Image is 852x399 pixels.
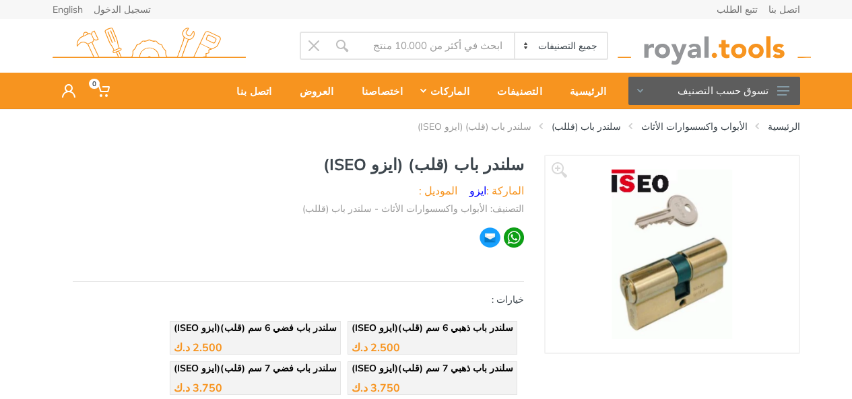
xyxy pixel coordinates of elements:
a: سلندر باب (قللب) [552,120,621,133]
a: English [53,5,83,14]
span: 0 [89,79,100,89]
img: Royal Tools - سلندر باب (قلب) (ايزو ISEO) [612,170,733,339]
img: wa.webp [504,227,524,248]
div: العروض [282,77,343,105]
li: التصنيف: الأبواب واكسسوارات الأثاث - سلندر باب (قللب) [302,202,524,216]
li: الماركة : [469,182,524,198]
div: اتصل بنا [218,77,281,105]
div: 2.500 د.ك [174,342,222,353]
a: اتصل بنا [768,5,800,14]
span: سلندر باب ذهبي 6 سم (قلب)(ايزو ISEO) [352,322,513,334]
a: الأبواب واكسسوارات الأثاث [641,120,748,133]
a: تتبع الطلب [717,5,758,14]
span: سلندر باب ذهبي 7 سم (قلب)(ايزو ISEO) [352,362,513,374]
div: 2.500 د.ك [352,342,400,353]
div: الرئيسية [552,77,616,105]
img: ma.webp [479,227,501,249]
a: تسجيل الدخول [94,5,151,14]
li: الموديل : [419,182,457,198]
a: سلندر باب فضي 7 سم (قلب)(ايزو ISEO) 3.750 د.ك [170,361,341,395]
img: royal.tools Logo [53,28,246,65]
a: سلندر باب ذهبي 6 سم (قلب)(ايزو ISEO) 2.500 د.ك [348,321,517,355]
input: Site search [356,32,515,60]
a: اختصاصنا [343,73,412,109]
a: الرئيسية [552,73,616,109]
span: سلندر باب فضي 6 سم (قلب)(ايزو ISEO) [174,322,337,334]
a: ايزو [469,184,486,197]
div: 3.750 د.ك [174,382,222,393]
img: royal.tools Logo [618,28,811,65]
a: العروض [282,73,343,109]
a: 0 [85,73,119,109]
a: الرئيسية [768,120,800,133]
a: سلندر باب فضي 6 سم (قلب)(ايزو ISEO) 2.500 د.ك [170,321,341,355]
a: سلندر باب ذهبي 7 سم (قلب)(ايزو ISEO) 3.750 د.ك [348,361,517,395]
a: اتصل بنا [218,73,281,109]
h1: سلندر باب (قلب) (ايزو ISEO) [73,155,524,174]
nav: breadcrumb [53,120,800,133]
button: تسوق حسب التصنيف [628,77,800,105]
div: اختصاصنا [343,77,412,105]
select: Category [514,33,606,59]
li: سلندر باب (قلب) (ايزو ISEO) [397,120,531,133]
div: 3.750 د.ك [352,382,400,393]
div: الماركات [412,77,479,105]
div: التصنيفات [479,77,552,105]
span: سلندر باب فضي 7 سم (قلب)(ايزو ISEO) [174,362,337,374]
a: التصنيفات [479,73,552,109]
